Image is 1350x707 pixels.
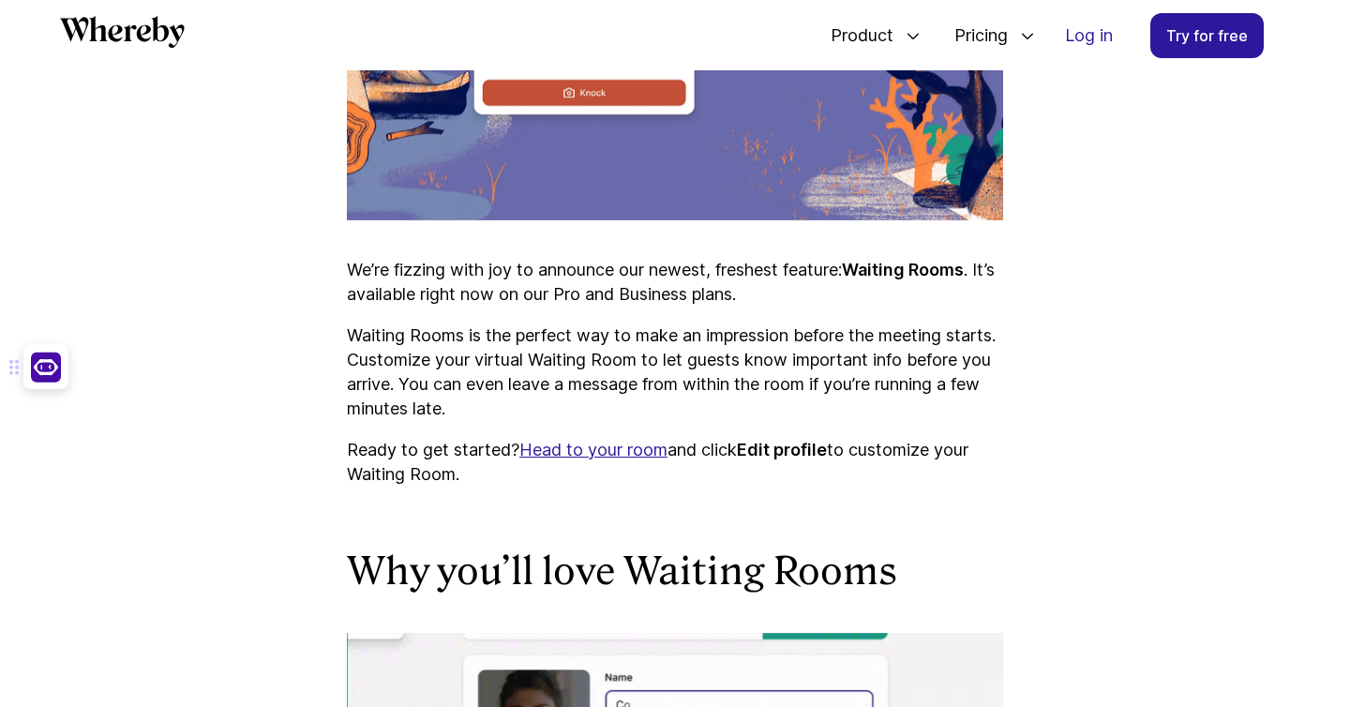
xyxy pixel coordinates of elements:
p: Waiting Rooms is the perfect way to make an impression before the meeting starts. Customize your ... [347,323,1003,421]
strong: Waiting Rooms [842,260,964,279]
strong: Edit profile [737,440,827,459]
span: Product [812,5,898,67]
span: Pricing [936,5,1012,67]
a: Try for free [1150,13,1264,58]
p: Ready to get started? and click to customize your Waiting Room. [347,438,1003,487]
a: Log in [1050,14,1128,57]
p: We’re fizzing with joy to announce our newest, freshest feature: . It’s available right now on ou... [347,258,1003,307]
a: Head to your room [519,440,667,459]
a: Whereby [60,16,185,54]
svg: Whereby [60,16,185,48]
h2: Why you’ll love Waiting Rooms [347,547,1003,595]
